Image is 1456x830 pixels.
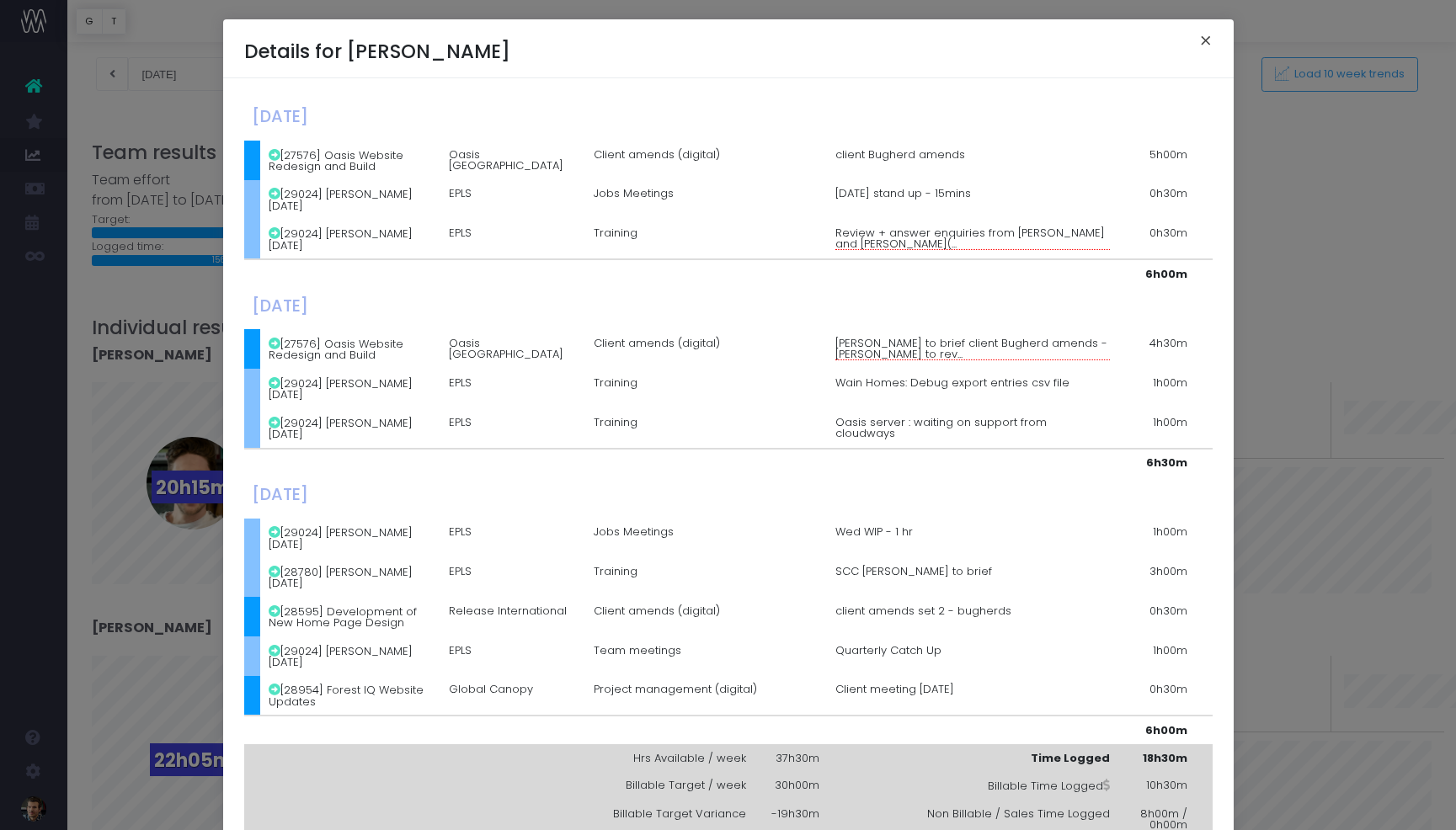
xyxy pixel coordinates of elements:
td: Billable Target / week [585,771,755,800]
h4: [DATE] [252,107,819,126]
td: Hrs Available / week [585,744,755,772]
td: client amends set 2 - bugherds [827,597,1117,636]
span: Review + answer enquiries from [PERSON_NAME] and [PERSON_NAME](... [835,227,1110,250]
span: Client amends (digital) [594,338,720,348]
td: EPLS [441,519,585,558]
td: 3h00m [1117,557,1196,597]
td: 5h00m [1117,141,1196,180]
td: 1h00m [1117,636,1196,676]
td: 0h30m [1117,180,1196,220]
td: Wed WIP - 1 hr [827,519,1117,558]
strong: 6h00m [1145,722,1187,738]
td: [29024] [PERSON_NAME] [DATE] [260,220,441,260]
td: EPLS [441,636,585,676]
span: Client amends (digital) [594,149,720,160]
td: client Bugherd amends [827,141,1117,180]
td: 37h30m [755,744,828,772]
span: Client amends (digital) [594,605,720,616]
td: 4h30m [1117,329,1196,369]
td: [DATE] stand up - 15mins [827,180,1117,220]
td: [29024] [PERSON_NAME] [DATE] [260,519,441,558]
td: EPLS [441,180,585,220]
button: Close [1188,29,1224,56]
td: [29024] [PERSON_NAME] [DATE] [260,636,441,676]
td: Release International [441,597,585,636]
td: 0h30m [1117,220,1196,260]
td: [28595] Development of New Home Page Design [260,597,441,636]
td: EPLS [441,408,585,449]
span: Team meetings [594,645,681,656]
strong: Time Logged [1031,750,1110,766]
td: [27576] Oasis Website Redesign and Build [260,141,441,180]
td: SCC [PERSON_NAME] to brief [827,557,1117,597]
td: EPLS [441,557,585,597]
span: [PERSON_NAME] to brief client Bugherd amends - [PERSON_NAME] to rev... [835,338,1110,360]
td: [28780] [PERSON_NAME] [DATE] [260,557,441,597]
td: Billable Time Logged [827,771,1117,800]
h4: [DATE] [252,296,819,316]
td: Client meeting [DATE] [827,676,1117,716]
span: Training [594,566,637,577]
span: Jobs Meetings [594,526,674,537]
span: Training [594,377,637,388]
span: Training [594,417,637,428]
td: EPLS [441,369,585,408]
td: Oasis [GEOGRAPHIC_DATA] [441,141,585,180]
span: Jobs Meetings [594,188,674,199]
td: [29024] [PERSON_NAME] [DATE] [260,369,441,408]
td: EPLS [441,220,585,260]
td: 0h30m [1117,676,1196,716]
td: 1h00m [1117,408,1196,449]
td: Global Canopy [441,676,585,716]
h3: Details for [PERSON_NAME] [244,40,552,63]
h4: [DATE] [252,485,819,504]
strong: 18h30m [1143,750,1187,766]
td: 0h30m [1117,597,1196,636]
td: Wain Homes: Debug export entries csv file [827,369,1117,408]
td: 30h00m [755,771,828,800]
td: [27576] Oasis Website Redesign and Build [260,329,441,369]
td: [29024] [PERSON_NAME] [DATE] [260,180,441,220]
td: Oasis server : waiting on support from cloudways [827,408,1117,449]
span: Project management (digital) [594,684,757,694]
td: [29024] [PERSON_NAME] [DATE] [260,408,441,449]
td: Quarterly Catch Up [827,636,1117,676]
td: Oasis [GEOGRAPHIC_DATA] [441,329,585,369]
td: 1h00m [1117,369,1196,408]
td: 1h00m [1117,519,1196,558]
strong: 6h30m [1146,455,1187,471]
strong: 6h00m [1145,266,1187,282]
span: Training [594,227,637,238]
td: 10h30m [1117,771,1196,800]
td: [28954] Forest IQ Website Updates [260,676,441,716]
